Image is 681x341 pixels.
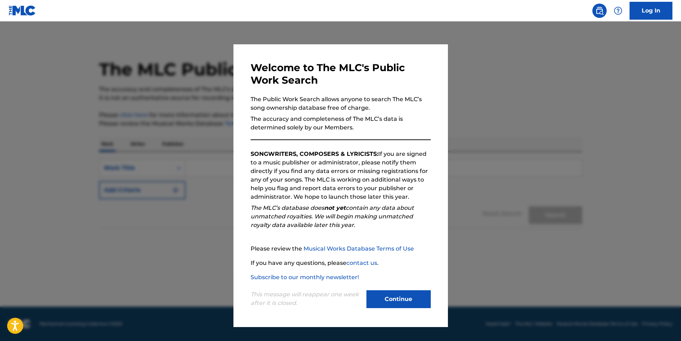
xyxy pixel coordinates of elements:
[346,260,377,266] a: contact us
[611,4,625,18] div: Help
[614,6,622,15] img: help
[251,290,362,307] p: This message will reappear one week after it is closed.
[251,259,431,267] p: If you have any questions, please .
[251,115,431,132] p: The accuracy and completeness of The MLC’s data is determined solely by our Members.
[324,204,346,211] strong: not yet
[251,150,378,157] strong: SONGWRITERS, COMPOSERS & LYRICISTS:
[251,204,414,228] em: The MLC’s database does contain any data about unmatched royalties. We will begin making unmatche...
[304,245,414,252] a: Musical Works Database Terms of Use
[251,274,359,281] a: Subscribe to our monthly newsletter!
[595,6,604,15] img: search
[9,5,36,16] img: MLC Logo
[251,61,431,87] h3: Welcome to The MLC's Public Work Search
[251,244,431,253] p: Please review the
[251,150,431,201] p: If you are signed to a music publisher or administrator, please notify them directly if you find ...
[630,2,672,20] a: Log In
[645,307,681,341] iframe: Chat Widget
[251,95,431,112] p: The Public Work Search allows anyone to search The MLC’s song ownership database free of charge.
[592,4,607,18] a: Public Search
[366,290,431,308] button: Continue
